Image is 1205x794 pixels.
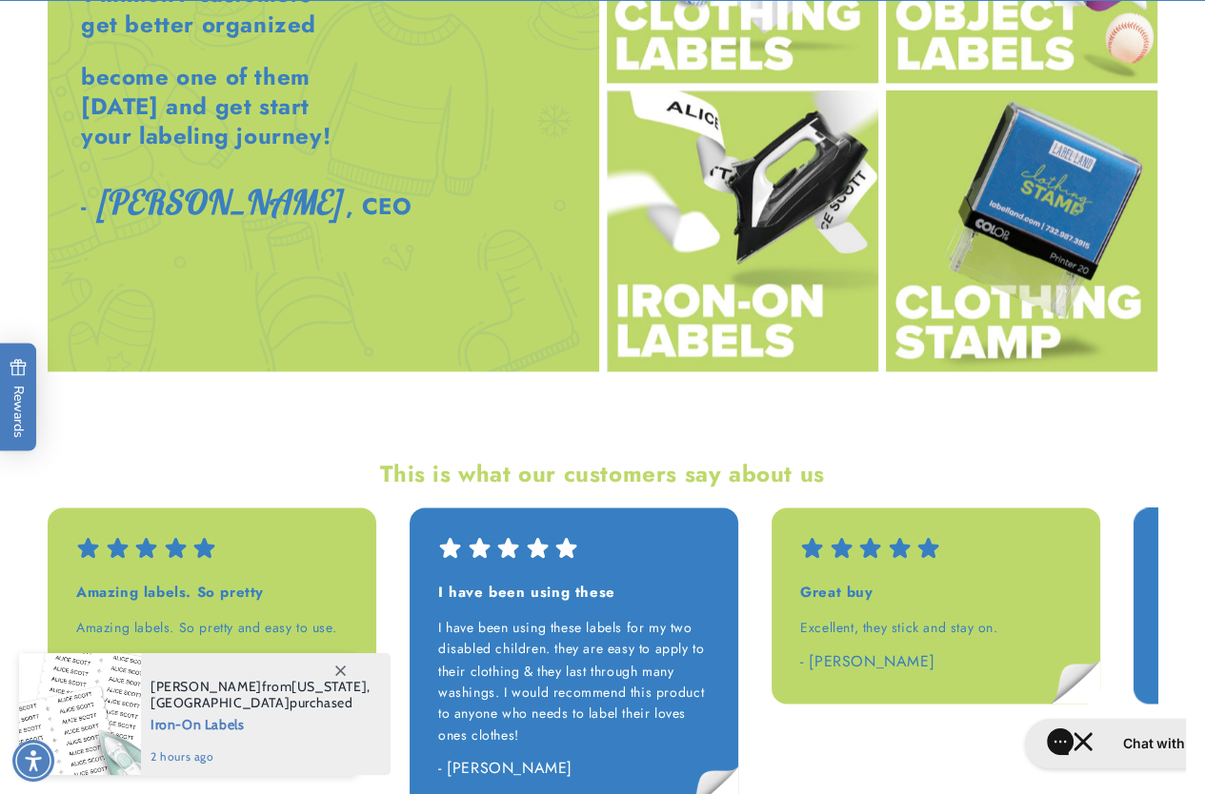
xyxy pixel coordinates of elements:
[151,679,371,711] span: from , purchased
[438,756,572,778] span: - [PERSON_NAME]
[346,189,412,223] strong: , CEO
[438,582,615,603] strong: I have been using these
[12,740,54,782] div: Accessibility Menu
[10,7,211,56] button: Gorgias live chat
[96,181,341,223] strong: [PERSON_NAME]
[1015,712,1186,775] iframe: Gorgias live chat messenger
[886,90,1157,371] img: Clothing stamp options
[151,748,371,765] span: 2 hours ago
[800,617,1072,638] p: Excellent, they stick and stay on.
[76,582,264,603] strong: Amazing labels. So pretty
[76,617,348,638] p: Amazing labels. So pretty and easy to use.
[151,711,371,735] span: Iron-On Labels
[607,90,878,371] img: Iron on label options
[800,582,873,603] strong: Great buy
[291,678,367,695] span: [US_STATE]
[151,678,262,695] span: [PERSON_NAME]
[108,22,189,41] h2: Chat with us
[151,694,290,711] span: [GEOGRAPHIC_DATA]
[10,359,28,438] span: Rewards
[438,617,710,744] p: I have been using these labels for my two disabled children. they are easy to apply to their clot...
[380,457,824,490] strong: This is what our customers say about us
[76,649,211,671] span: - [PERSON_NAME]
[800,649,934,671] span: - [PERSON_NAME]
[81,60,331,223] strong: become one of them [DATE] and get start your labeling journey! -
